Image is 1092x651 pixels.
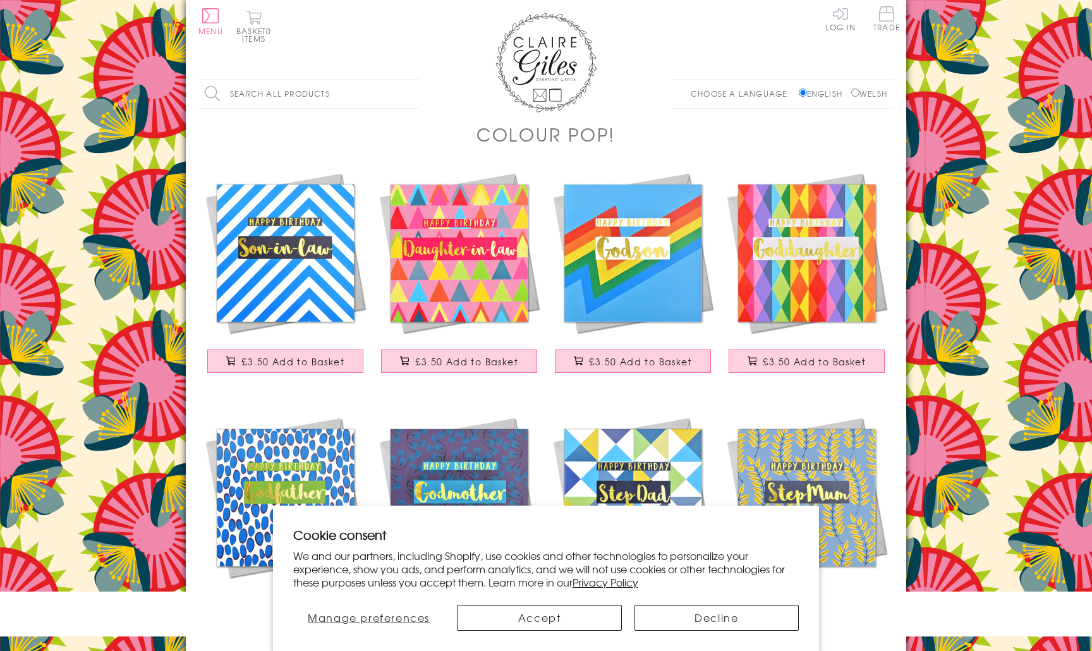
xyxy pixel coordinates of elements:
[573,575,638,590] a: Privacy Policy
[372,411,546,630] a: Birthday Card, Godmother Flowers, text foiled in shiny gold £3.50 Add to Basket
[495,13,597,113] img: Claire Giles Greetings Cards
[720,166,894,340] img: Birthday Card, Goddaughter Colourful Diamonds, text foiled in shiny gold
[198,80,420,108] input: Search all products
[236,10,271,42] button: Basket0 items
[207,350,364,373] button: £3.50 Add to Basket
[381,350,538,373] button: £3.50 Add to Basket
[851,88,859,97] input: Welsh
[851,88,887,99] label: Welsh
[691,88,796,99] p: Choose a language:
[799,88,807,97] input: English
[308,610,430,625] span: Manage preferences
[293,605,444,631] button: Manage preferences
[198,25,223,37] span: Menu
[198,8,223,35] button: Menu
[799,88,849,99] label: English
[763,355,866,368] span: £3.50 Add to Basket
[372,166,546,340] img: Birthday Card, Daughter-in-law Pink Triangles, text foiled in shiny gold
[407,80,420,108] input: Search
[198,411,372,585] img: Birthday Card, Godfather Blue Dots, text foiled in shiny gold
[873,6,900,31] span: Trade
[720,166,894,386] a: Birthday Card, Goddaughter Colourful Diamonds, text foiled in shiny gold £3.50 Add to Basket
[293,549,799,588] p: We and our partners, including Shopify, use cookies and other technologies to personalize your ex...
[293,526,799,544] h2: Cookie consent
[241,355,344,368] span: £3.50 Add to Basket
[873,6,900,33] a: Trade
[415,355,518,368] span: £3.50 Add to Basket
[372,166,546,386] a: Birthday Card, Daughter-in-law Pink Triangles, text foiled in shiny gold £3.50 Add to Basket
[555,350,712,373] button: £3.50 Add to Basket
[242,25,271,44] span: 0 items
[372,411,546,585] img: Birthday Card, Godmother Flowers, text foiled in shiny gold
[720,411,894,585] img: Birthday Card, Step Mum Leaves, text foiled in shiny gold
[546,411,720,585] img: Birthday Card, Step Dad Triangles, text foiled in shiny gold
[589,355,692,368] span: £3.50 Add to Basket
[198,166,372,386] a: Birthday Card, Son-in-law Blue Chevrons, text foiled in shiny gold £3.50 Add to Basket
[546,166,720,340] img: Birthday Card, Godson Blue Colour Bolts, text foiled in shiny gold
[546,166,720,386] a: Birthday Card, Godson Blue Colour Bolts, text foiled in shiny gold £3.50 Add to Basket
[476,121,616,147] h1: Colour POP!
[825,6,856,31] a: Log In
[457,605,621,631] button: Accept
[198,411,372,630] a: Birthday Card, Godfather Blue Dots, text foiled in shiny gold £3.50 Add to Basket
[198,166,372,340] img: Birthday Card, Son-in-law Blue Chevrons, text foiled in shiny gold
[720,411,894,630] a: Birthday Card, Step Mum Leaves, text foiled in shiny gold £3.50 Add to Basket
[546,411,720,630] a: Birthday Card, Step Dad Triangles, text foiled in shiny gold £3.50 Add to Basket
[634,605,799,631] button: Decline
[729,350,885,373] button: £3.50 Add to Basket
